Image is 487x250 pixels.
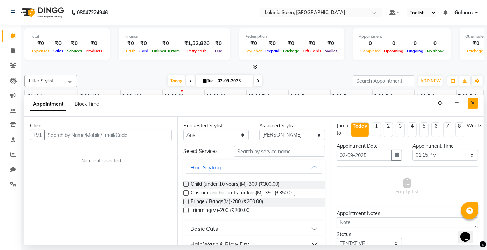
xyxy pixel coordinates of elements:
div: ₹0 [84,39,104,47]
span: Completed [359,49,382,53]
button: Close [468,98,478,109]
button: Basic Cuts [186,222,322,235]
div: No client selected [47,157,155,164]
div: 0 [382,39,405,47]
span: Today [168,75,185,86]
button: +91 [30,130,45,140]
div: ₹0 [150,39,182,47]
div: Finance [124,34,225,39]
li: 8 [455,122,464,137]
a: 1:00 PM [289,91,311,102]
li: 7 [443,122,452,137]
div: Weeks [467,122,483,130]
li: 2 [384,122,393,137]
div: Total [30,34,104,39]
div: 0 [405,39,425,47]
div: Select Services [178,148,229,155]
a: 5:00 PM [457,91,479,102]
div: Requested Stylist [183,122,249,130]
div: ₹0 [323,39,339,47]
div: ₹1,32,826 [182,39,212,47]
div: 0 [425,39,445,47]
div: ₹0 [245,39,263,47]
span: Child (under 10 years)(M)-300 (₹300.00) [191,181,280,189]
a: 2:00 PM [331,91,353,102]
a: 8:00 AM [78,91,101,102]
span: Gift Cards [301,49,323,53]
input: yyyy-mm-dd [337,150,392,161]
span: Ongoing [405,49,425,53]
span: Customized hair cuts for kids(M)-350 (₹350.00) [191,189,296,198]
span: Products [84,49,104,53]
span: Tue [201,78,216,83]
span: Filter Stylist [29,78,54,83]
span: Fringe / Bangs(M)-200 (₹200.00) [191,198,263,207]
a: 11:00 AM [205,91,230,102]
input: Search by Name/Mobile/Email/Code [44,130,172,140]
span: Stylist [28,93,42,100]
span: Empty list [395,178,419,196]
img: logo [18,3,66,22]
div: 0 [359,39,382,47]
div: ₹0 [124,39,137,47]
a: 4:00 PM [415,91,437,102]
a: 12:00 PM [247,91,271,102]
div: Today [353,123,367,130]
span: Packages [465,49,487,53]
div: ₹0 [301,39,323,47]
span: Services [65,49,84,53]
input: Search Appointment [353,75,414,86]
span: Wallet [323,49,339,53]
li: 5 [419,122,429,137]
div: ₹0 [51,39,65,47]
div: Hair Wash & Blow Dry [190,240,249,248]
span: Trimming(M)-200 (₹200.00) [191,207,251,215]
div: ₹0 [137,39,150,47]
div: Status [337,231,402,238]
button: ADD NEW [418,76,443,86]
div: Hair Styling [190,163,221,171]
span: Card [137,49,150,53]
span: Block Time [75,101,99,107]
div: Redemption [245,34,339,39]
div: ₹0 [465,39,487,47]
span: Cash [124,49,137,53]
span: Gulnaaz [454,9,474,16]
div: ₹0 [65,39,84,47]
li: 3 [396,122,405,137]
span: Prepaid [263,49,281,53]
button: Hair Styling [186,161,322,174]
li: 4 [408,122,417,137]
span: Upcoming [382,49,405,53]
iframe: chat widget [458,222,480,243]
div: Appointment Time [412,142,478,150]
span: Online/Custom [150,49,182,53]
div: Appointment [359,34,445,39]
span: No show [425,49,445,53]
a: 10:00 AM [163,91,188,102]
a: 3:00 PM [373,91,395,102]
div: Appointment Date [337,142,402,150]
span: Petty cash [185,49,209,53]
input: Search by service name [234,146,325,157]
span: Voucher [245,49,263,53]
span: Appointment [30,98,66,111]
div: Client [30,122,172,130]
span: ADD NEW [420,78,441,83]
a: 9:00 AM [121,91,143,102]
span: Expenses [30,49,51,53]
div: Basic Cuts [190,225,218,233]
span: Package [281,49,301,53]
div: ₹0 [212,39,225,47]
div: Appointment Notes [337,210,478,217]
span: Due [213,49,224,53]
div: Jump to [337,122,348,137]
div: ₹0 [30,39,51,47]
li: 1 [372,122,381,137]
input: 2025-09-02 [216,76,250,86]
div: ₹0 [281,39,301,47]
li: 6 [431,122,440,137]
b: 08047224946 [77,3,108,22]
span: Sales [51,49,65,53]
div: ₹0 [263,39,281,47]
